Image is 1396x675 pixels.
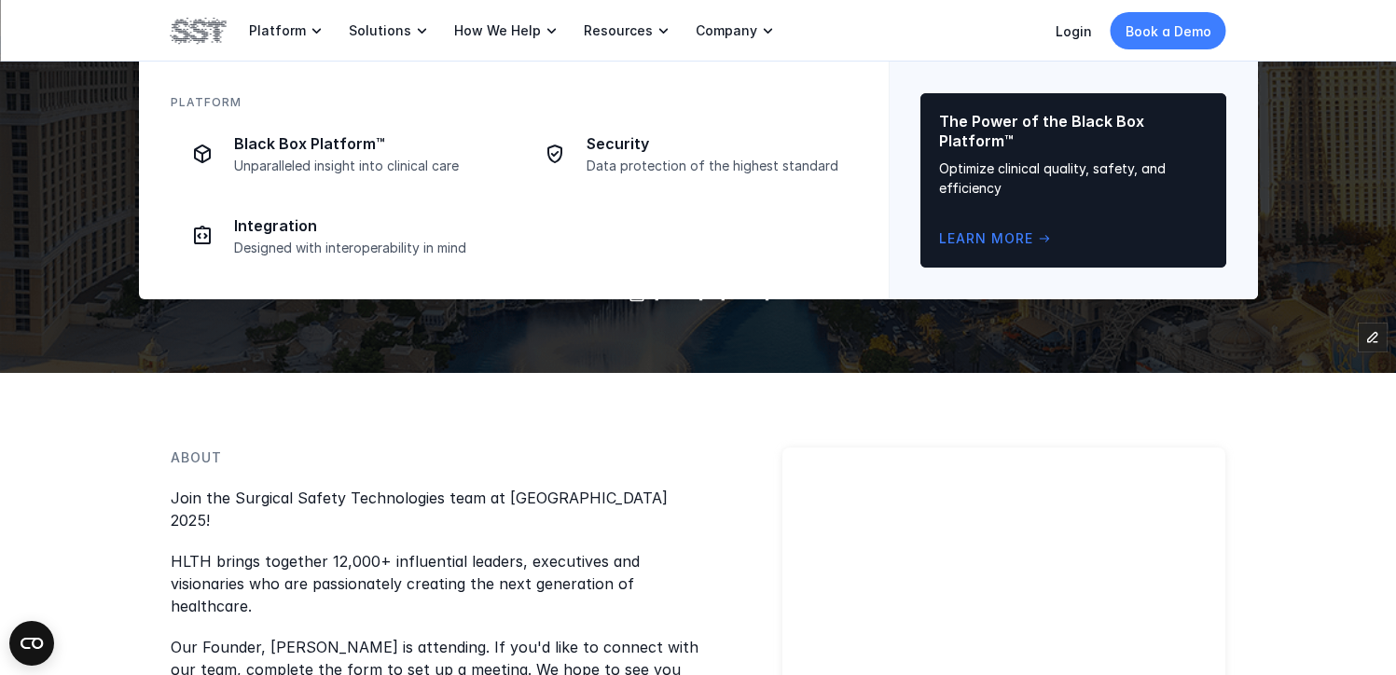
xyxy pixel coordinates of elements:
[587,134,846,154] p: Security
[234,158,493,174] p: Unparalleled insight into clinical care
[171,15,227,47] img: SST logo
[1359,324,1387,351] button: Edit Framer Content
[939,112,1208,151] p: The Power of the Black Box Platform™
[939,158,1208,198] p: Optimize clinical quality, safety, and efficiency
[653,282,769,305] p: [DATE] - [DATE]
[171,448,222,468] p: About
[171,93,242,111] p: PLATFORM
[454,22,541,39] p: How We Help
[523,122,857,186] a: checkmark iconSecurityData protection of the highest standard
[587,158,846,174] p: Data protection of the highest standard
[349,22,411,39] p: Solutions
[544,143,566,165] img: checkmark icon
[584,22,653,39] p: Resources
[9,621,54,666] button: Open CMP widget
[191,225,214,247] img: Integration icon
[1126,21,1211,41] p: Book a Demo
[249,22,306,39] p: Platform
[234,216,493,236] p: Integration
[171,204,504,268] a: Integration iconIntegrationDesigned with interoperability in mind
[696,22,757,39] p: Company
[234,240,493,256] p: Designed with interoperability in mind
[939,228,1033,249] p: Learn More
[191,143,214,165] img: Box icon
[171,550,709,617] p: HLTH brings together 12,000+ influential leaders, executives and visionaries who are passionately...
[1056,23,1092,39] a: Login
[234,134,493,154] p: Black Box Platform™
[1037,231,1052,246] span: arrow_right_alt
[171,122,504,186] a: Box iconBlack Box Platform™Unparalleled insight into clinical care
[171,487,709,531] p: Join the Surgical Safety Technologies team at [GEOGRAPHIC_DATA] 2025!
[920,93,1226,268] a: The Power of the Black Box Platform™Optimize clinical quality, safety, and efficiencyLearn Morear...
[1111,12,1226,49] a: Book a Demo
